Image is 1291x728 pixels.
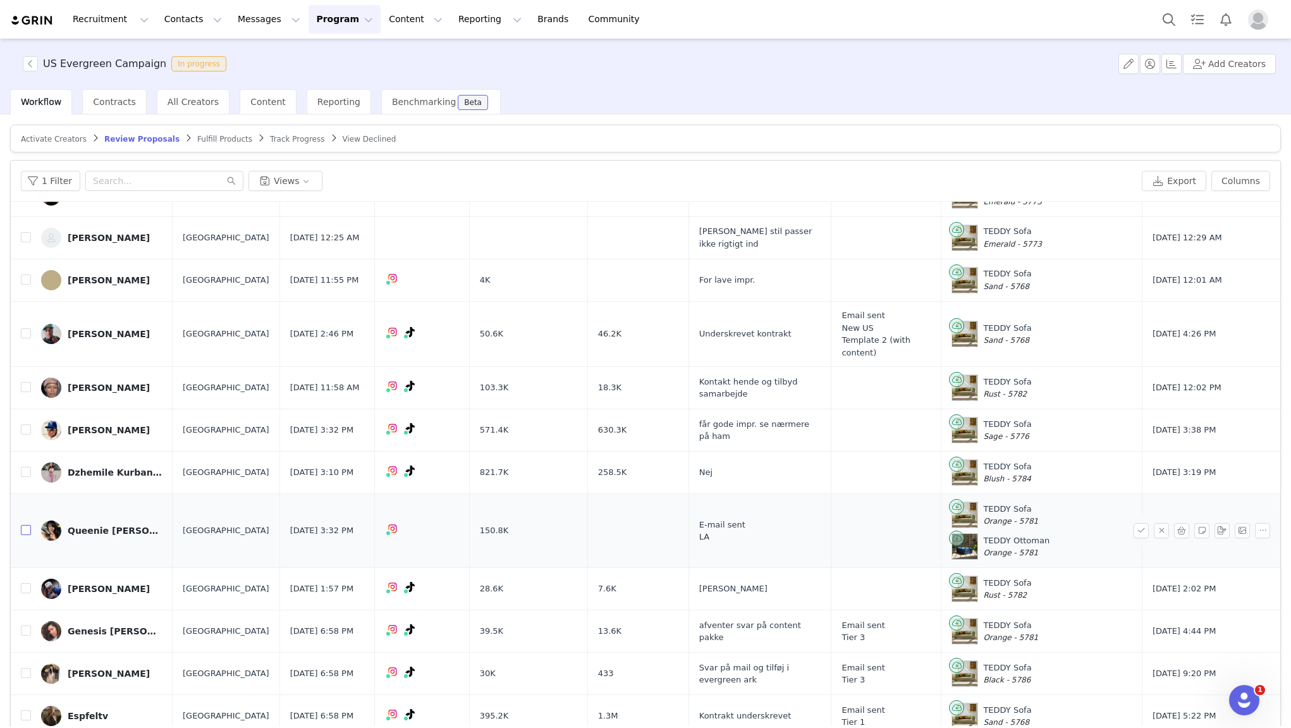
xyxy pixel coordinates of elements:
[388,524,398,534] img: instagram.svg
[388,381,398,391] img: instagram.svg
[10,15,54,27] img: grin logo
[699,418,821,443] span: får gode impr. se nærmere på ham
[392,97,456,107] span: Benchmarking
[183,583,269,595] span: [GEOGRAPHIC_DATA]
[388,624,398,634] img: instagram.svg
[1255,685,1265,695] span: 1
[1142,171,1206,191] button: Export
[41,324,162,344] a: [PERSON_NAME]
[464,99,482,106] div: Beta
[699,662,821,686] span: Svar på mail og tilføj i evergreen ark
[598,466,627,479] span: 258.5K
[41,228,61,248] img: 7f1aef7f-2de3-4003-a42d-3bb7582c89fc--s.jpg
[197,135,252,144] span: Fulfill Products
[290,274,359,287] span: [DATE] 11:55 PM
[480,710,509,722] span: 395.2K
[952,321,977,347] img: Product Image
[41,378,61,398] img: f484c65c-8801-482e-9691-b74b3598a7f3.jpg
[952,268,977,293] img: Product Image
[183,328,269,340] span: [GEOGRAPHIC_DATA]
[1229,685,1259,715] iframe: Intercom live chat
[168,97,219,107] span: All Creators
[43,56,166,71] h3: US Evergreen Campaign
[183,710,269,722] span: [GEOGRAPHIC_DATA]
[41,521,162,541] a: Queenie [PERSON_NAME]
[41,420,162,440] a: [PERSON_NAME]
[699,376,821,400] span: Kontakt hende og tilbyd samarbejde
[952,502,977,527] img: Product Image
[983,718,1029,727] span: Sand - 5768
[952,375,977,400] img: Product Image
[41,663,162,684] a: [PERSON_NAME]
[183,231,269,244] span: [GEOGRAPHIC_DATA]
[983,432,1029,441] span: Sage - 5776
[93,97,136,107] span: Contracts
[230,5,308,34] button: Messages
[699,710,791,722] span: Kontrakt underskrevet
[699,519,745,543] span: E-mail sent LA
[41,521,61,541] img: f5ef9144-21e1-4c50-aab4-b0049e35eeab.jpg
[699,274,756,287] span: For lave impr.
[290,231,360,244] span: [DATE] 12:25 AM
[183,274,269,287] span: [GEOGRAPHIC_DATA]
[41,706,61,726] img: b2eb6327-169f-4c0e-853d-42fdf5cfd44d.jpg
[171,56,226,71] span: In progress
[183,424,269,436] span: [GEOGRAPHIC_DATA]
[983,390,1027,398] span: Rust - 5782
[290,466,353,479] span: [DATE] 3:10 PM
[68,425,150,435] div: [PERSON_NAME]
[952,225,977,250] img: Product Image
[1155,5,1183,34] button: Search
[952,619,977,644] img: Product Image
[41,270,61,290] img: c5121eb4-557d-43d2-bce0-d0aea4c3724b.jpg
[68,383,150,393] div: [PERSON_NAME]
[1248,9,1268,30] img: placeholder-profile.jpg
[983,322,1031,347] div: TEDDY Sofa
[227,176,236,185] i: icon: search
[290,667,353,680] span: [DATE] 6:58 PM
[699,583,768,595] span: [PERSON_NAME]
[1211,171,1270,191] button: Columns
[480,667,496,680] span: 30K
[480,466,509,479] span: 821.7K
[983,376,1031,400] div: TEDDY Sofa
[1212,5,1240,34] button: Notifications
[983,619,1038,644] div: TEDDY Sofa
[68,329,150,339] div: [PERSON_NAME]
[23,56,231,71] span: [object Object]
[68,711,108,721] div: Espfeltv
[21,171,80,191] button: 1 Filter
[983,225,1041,250] div: TEDDY Sofa
[480,583,503,595] span: 28.6K
[41,228,162,248] a: [PERSON_NAME]
[598,583,616,595] span: 7.6K
[480,328,503,340] span: 50.6K
[581,5,653,34] a: Community
[41,621,61,641] img: 6a0f19aa-cff6-4eb3-9a28-21d5540a28ac.jpg
[983,240,1041,249] span: Emerald - 5773
[983,474,1031,483] span: Blush - 5784
[290,583,353,595] span: [DATE] 1:57 PM
[68,584,150,594] div: [PERSON_NAME]
[41,462,61,483] img: ca04536d-5d64-4fbc-9b93-eaa0af2f6459.jpg
[841,309,931,359] span: Email sent New US Template 2 (with content)
[983,418,1031,443] div: TEDDY Sofa
[41,579,162,599] a: [PERSON_NAME]
[41,706,162,726] a: Espfeltv
[388,466,398,476] img: instagram.svg
[983,534,1049,559] div: TEDDY Ottoman
[41,324,61,344] img: e3a74483-8229-463f-9e71-17b95e463699.jpg
[699,619,821,644] span: afventer svar på content pakke
[388,327,398,337] img: instagram.svg
[290,328,353,340] span: [DATE] 2:46 PM
[983,336,1029,345] span: Sand - 5768
[598,328,621,340] span: 46.2K
[388,667,398,677] img: instagram.svg
[41,420,61,440] img: bb1cb68c-f0d6-4dca-9a0b-0ddc1af909c1.jpg
[598,625,621,638] span: 13.6K
[952,534,977,559] img: Product Image
[983,633,1038,642] span: Orange - 5781
[983,577,1031,602] div: TEDDY Sofa
[68,467,162,478] div: Dzhemile Kurbankulova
